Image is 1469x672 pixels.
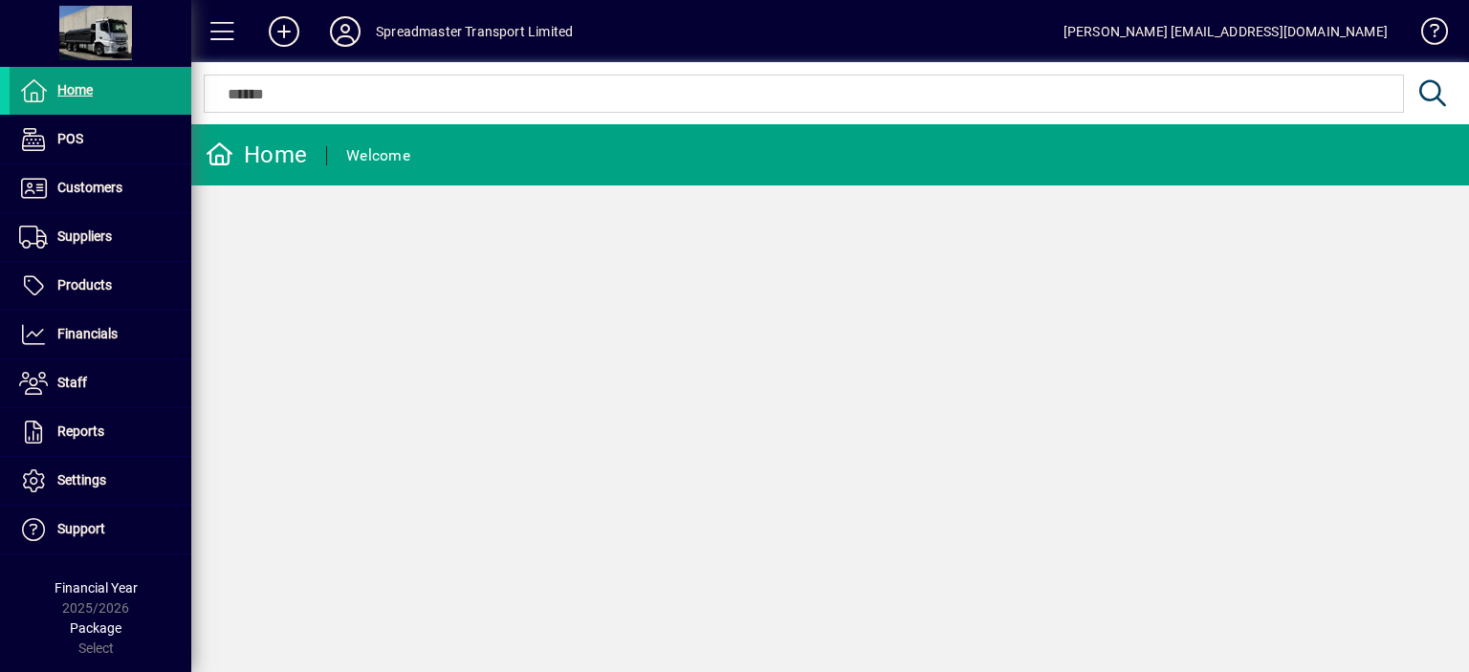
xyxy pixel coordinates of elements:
span: Settings [57,472,106,488]
div: Home [206,140,307,170]
span: Home [57,82,93,98]
span: Package [70,620,121,636]
span: Products [57,277,112,293]
span: POS [57,131,83,146]
span: Financials [57,326,118,341]
a: Suppliers [10,213,191,261]
div: [PERSON_NAME] [EMAIL_ADDRESS][DOMAIN_NAME] [1063,16,1388,47]
a: Settings [10,457,191,505]
div: Spreadmaster Transport Limited [376,16,573,47]
div: Welcome [346,141,410,171]
a: Staff [10,359,191,407]
a: Customers [10,164,191,212]
a: POS [10,116,191,163]
span: Staff [57,375,87,390]
span: Customers [57,180,122,195]
span: Suppliers [57,228,112,244]
a: Support [10,506,191,553]
span: Financial Year [55,580,138,596]
a: Reports [10,408,191,456]
span: Support [57,521,105,536]
button: Profile [315,14,376,49]
span: Reports [57,423,104,439]
a: Financials [10,311,191,358]
a: Products [10,262,191,310]
a: Knowledge Base [1407,4,1445,66]
button: Add [253,14,315,49]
